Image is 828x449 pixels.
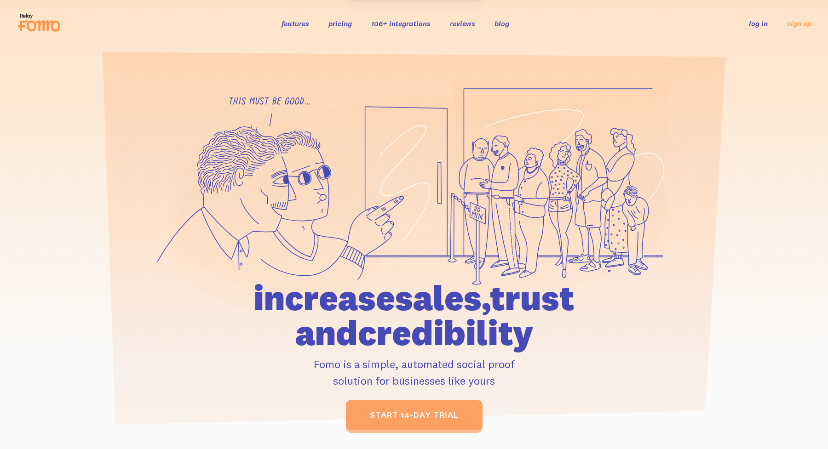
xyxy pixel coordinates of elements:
[787,19,811,28] a: sign up
[346,400,483,430] a: start 14-day trial
[749,19,768,28] a: log in
[328,19,352,28] a: pricing
[201,356,627,389] p: Fomo is a simple, automated social proof solution for businesses like yours
[282,19,309,28] a: features
[494,19,509,28] a: blog
[201,280,627,350] h1: increase sales, trust and credibility
[371,19,431,28] a: 106+ integrations
[450,19,475,28] a: reviews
